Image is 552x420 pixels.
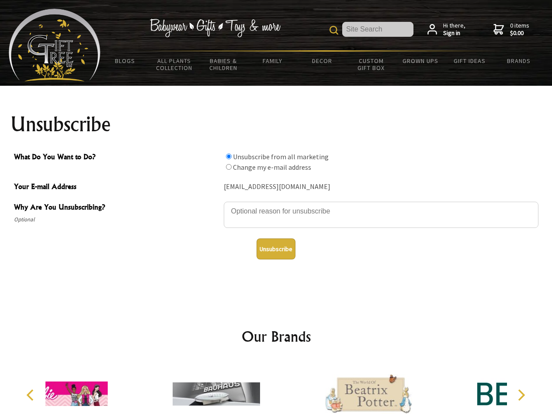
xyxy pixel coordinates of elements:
[443,29,465,37] strong: Sign in
[14,202,219,214] span: Why Are You Unsubscribing?
[330,26,338,35] img: product search
[22,385,41,405] button: Previous
[248,52,298,70] a: Family
[14,214,219,225] span: Optional
[101,52,150,70] a: BLOGS
[396,52,445,70] a: Grown Ups
[226,154,232,159] input: What Do You Want to Do?
[510,29,529,37] strong: $0.00
[233,163,311,171] label: Change my e-mail address
[510,21,529,37] span: 0 items
[494,52,544,70] a: Brands
[17,326,535,347] h2: Our Brands
[150,52,199,77] a: All Plants Collection
[224,202,538,228] textarea: Why Are You Unsubscribing?
[257,238,295,259] button: Unsubscribe
[9,9,101,81] img: Babyware - Gifts - Toys and more...
[427,22,465,37] a: Hi there,Sign in
[233,152,329,161] label: Unsubscribe from all marketing
[10,114,542,135] h1: Unsubscribe
[347,52,396,77] a: Custom Gift Box
[14,181,219,194] span: Your E-mail Address
[443,22,465,37] span: Hi there,
[297,52,347,70] a: Decor
[226,164,232,170] input: What Do You Want to Do?
[445,52,494,70] a: Gift Ideas
[14,151,219,164] span: What Do You Want to Do?
[511,385,531,405] button: Next
[493,22,529,37] a: 0 items$0.00
[224,180,538,194] div: [EMAIL_ADDRESS][DOMAIN_NAME]
[149,19,281,37] img: Babywear - Gifts - Toys & more
[199,52,248,77] a: Babies & Children
[342,22,413,37] input: Site Search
